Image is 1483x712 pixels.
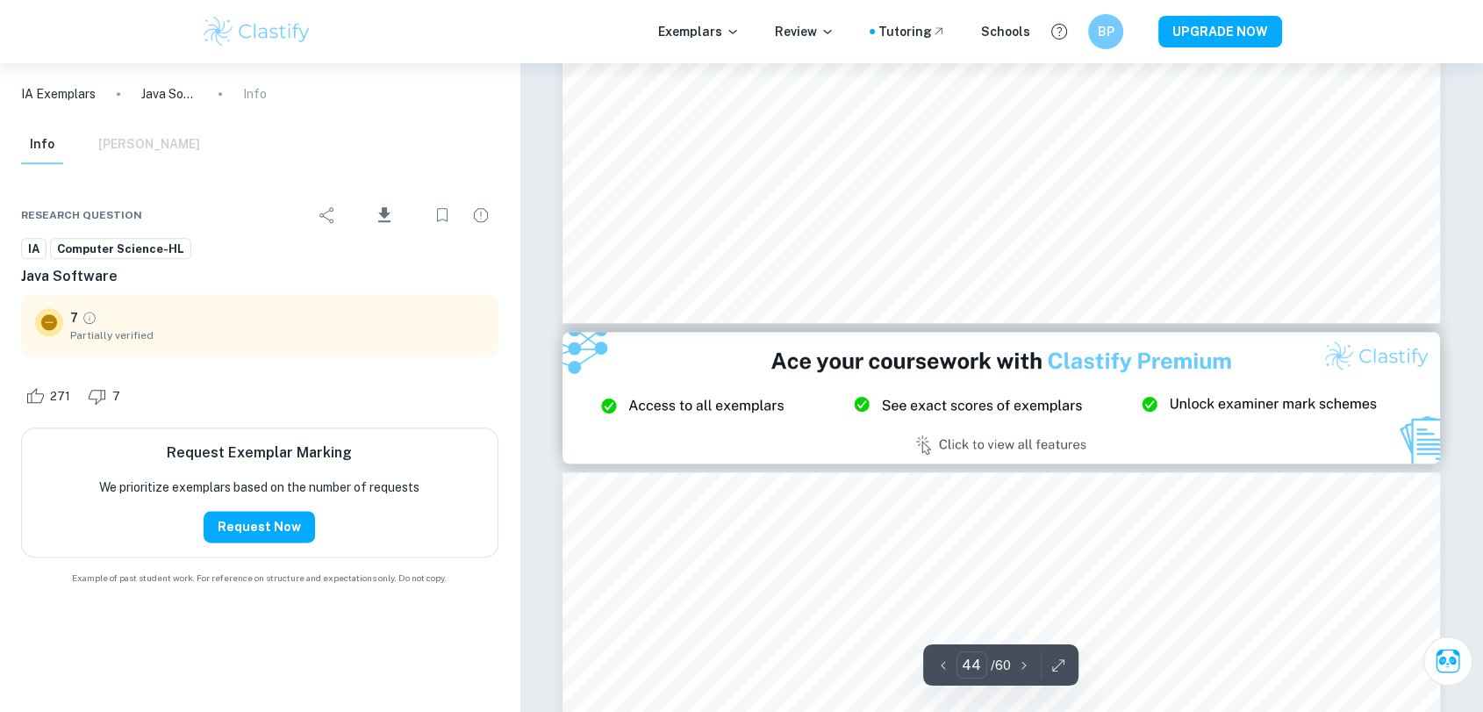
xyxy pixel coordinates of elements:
[21,207,142,223] span: Research question
[21,84,96,104] a: IA Exemplars
[878,22,946,41] a: Tutoring
[981,22,1030,41] a: Schools
[463,198,498,233] div: Report issue
[1088,14,1123,49] button: BP
[1096,22,1116,41] h6: BP
[21,238,47,260] a: IA
[243,84,267,104] p: Info
[658,22,740,41] p: Exemplars
[40,388,80,406] span: 271
[83,382,130,410] div: Dislike
[103,388,130,406] span: 7
[348,192,421,238] div: Download
[51,241,190,258] span: Computer Science-HL
[562,332,1440,464] img: Ad
[99,478,419,497] p: We prioritize exemplars based on the number of requests
[21,382,80,410] div: Like
[775,22,835,41] p: Review
[82,310,97,326] a: Grade partially verified
[425,198,460,233] div: Bookmark
[21,572,498,585] span: Example of past student work. For reference on structure and expectations only. Do not copy.
[70,327,484,343] span: Partially verified
[50,238,191,260] a: Computer Science-HL
[167,442,352,464] h6: Request Exemplar Marking
[991,656,1011,675] p: / 60
[201,14,312,49] img: Clastify logo
[1044,17,1074,47] button: Help and Feedback
[21,266,498,287] h6: Java Software
[22,241,46,258] span: IA
[1158,16,1282,47] button: UPGRADE NOW
[204,511,315,543] button: Request Now
[21,126,63,164] button: Info
[1423,636,1472,686] button: Ask Clai
[310,198,345,233] div: Share
[70,308,78,327] p: 7
[141,84,197,104] p: Java Software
